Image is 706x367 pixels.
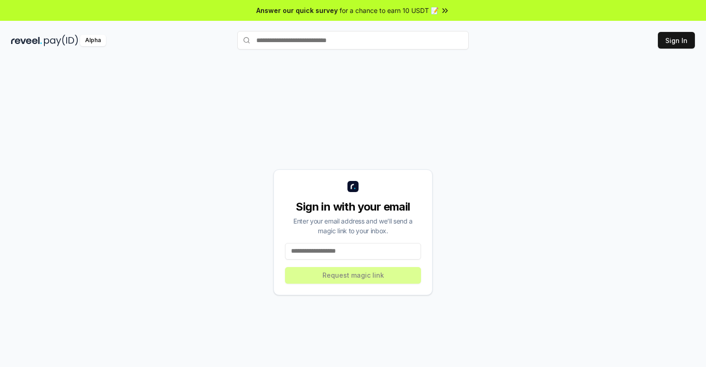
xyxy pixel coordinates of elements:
[44,35,78,46] img: pay_id
[11,35,42,46] img: reveel_dark
[80,35,106,46] div: Alpha
[256,6,338,15] span: Answer our quick survey
[285,199,421,214] div: Sign in with your email
[347,181,359,192] img: logo_small
[658,32,695,49] button: Sign In
[285,216,421,236] div: Enter your email address and we’ll send a magic link to your inbox.
[340,6,439,15] span: for a chance to earn 10 USDT 📝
